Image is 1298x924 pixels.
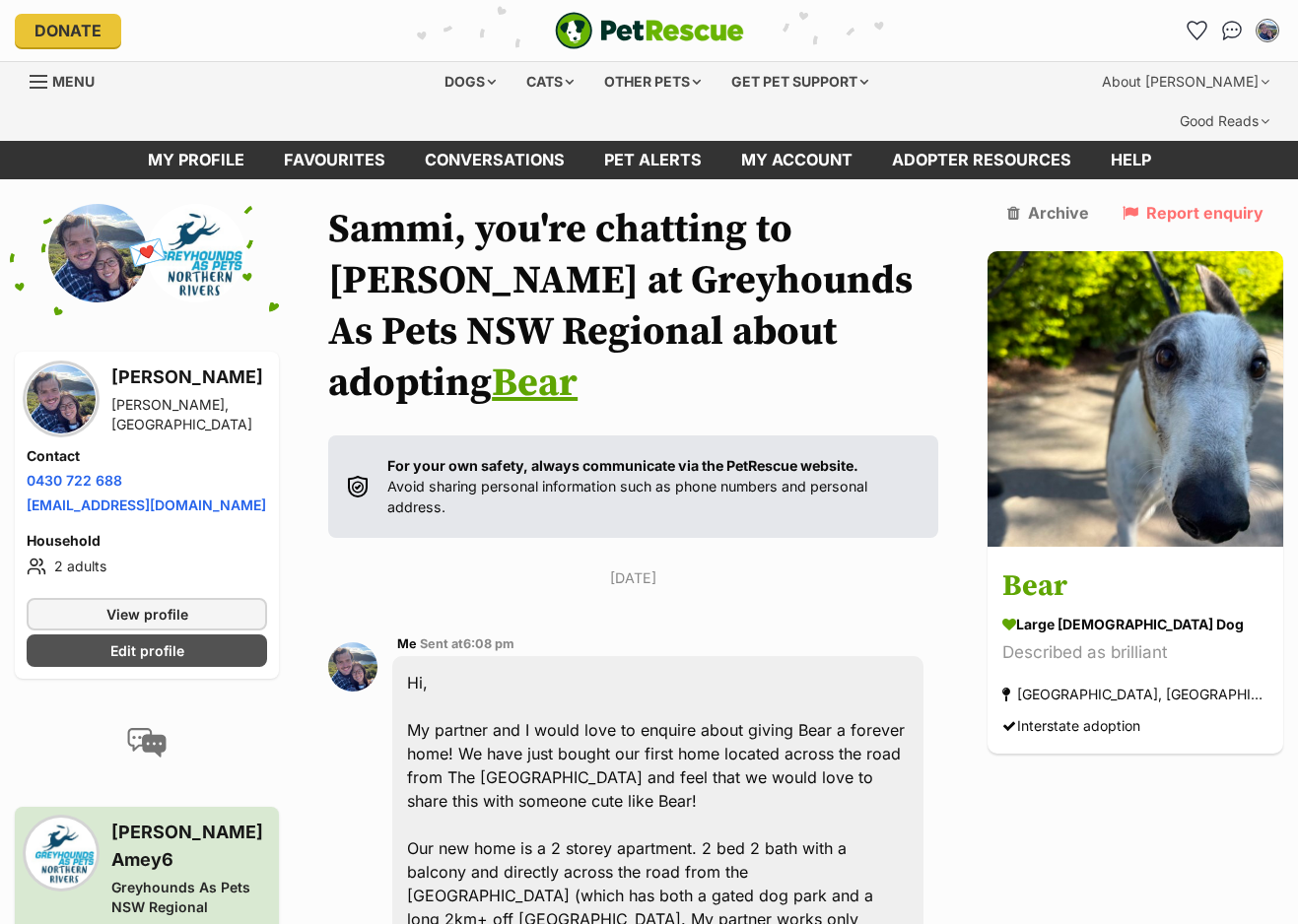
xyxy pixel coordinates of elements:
img: Sammi Potter profile pic [27,364,96,433]
span: Me [397,636,417,651]
a: Adopter resources [872,141,1091,179]
div: Greyhounds As Pets NSW Regional [111,878,267,917]
div: Get pet support [717,62,882,101]
a: Edit profile [27,634,267,667]
span: 6:08 pm [463,636,514,651]
a: Archive [1007,204,1089,222]
img: Sammi Potter profile pic [48,204,147,302]
a: Pet alerts [584,141,721,179]
span: Edit profile [110,640,184,661]
a: My profile [128,141,264,179]
a: Menu [30,62,108,98]
img: Sammi Potter profile pic [328,642,377,692]
img: conversation-icon-4a6f8262b818ee0b60e3300018af0b2d0b884aa5de6e9bcb8d3d4eeb1a70a7c4.svg [127,728,167,758]
button: My account [1252,15,1283,46]
a: PetRescue [555,12,744,49]
p: [DATE] [328,567,938,588]
a: Favourites [264,141,405,179]
div: [PERSON_NAME], [GEOGRAPHIC_DATA] [111,395,267,434]
h4: Household [27,531,267,551]
div: Interstate adoption [1002,713,1140,740]
a: Report enquiry [1123,204,1264,222]
h1: Sammi, you're chatting to [PERSON_NAME] at Greyhounds As Pets NSW Regional about adopting [328,204,938,409]
span: Sent at [420,636,514,651]
img: Greyhounds As Pets NSW Regional profile pic [147,204,245,302]
h4: Contact [27,446,267,466]
a: conversations [405,141,584,179]
strong: For your own safety, always communicate via the PetRescue website. [387,457,858,474]
img: Bear [988,251,1283,547]
a: Favourites [1181,15,1212,46]
img: Greyhounds As Pets NSW Regional profile pic [27,819,96,888]
img: logo-e224e6f780fb5917bec1dbf3a21bbac754714ae5b6737aabdf751b685950b380.svg [555,12,744,49]
img: chat-41dd97257d64d25036548639549fe6c8038ab92f7586957e7f3b1b290dea8141.svg [1222,21,1243,40]
a: Help [1091,141,1171,179]
span: View profile [106,604,188,625]
a: View profile [27,598,267,630]
h3: [PERSON_NAME] [111,363,267,391]
div: Cats [512,62,587,101]
a: Donate [15,14,121,47]
a: 0430 722 688 [27,472,122,489]
div: Dogs [431,62,510,101]
div: large [DEMOGRAPHIC_DATA] Dog [1002,615,1268,635]
p: Avoid sharing personal information such as phone numbers and personal address. [387,455,919,518]
a: Bear large [DEMOGRAPHIC_DATA] Dog Described as brilliant [GEOGRAPHIC_DATA], [GEOGRAPHIC_DATA] Int... [988,551,1283,755]
a: Bear [492,359,578,408]
a: [EMAIL_ADDRESS][DOMAIN_NAME] [27,496,266,513]
li: 2 adults [27,555,267,578]
span: 💌 [125,231,170,274]
ul: Account quick links [1181,15,1283,46]
h3: Bear [1002,565,1268,610]
a: My account [721,141,872,179]
div: Described as brilliant [1002,640,1268,667]
h3: [PERSON_NAME] Amey6 [111,819,267,874]
a: Conversations [1216,15,1248,46]
div: About [PERSON_NAME] [1088,62,1283,101]
span: Menu [52,73,95,90]
div: Good Reads [1166,101,1283,141]
div: Other pets [590,62,715,101]
img: Sammi Potter profile pic [1258,21,1277,40]
div: [GEOGRAPHIC_DATA], [GEOGRAPHIC_DATA] [1002,682,1268,708]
